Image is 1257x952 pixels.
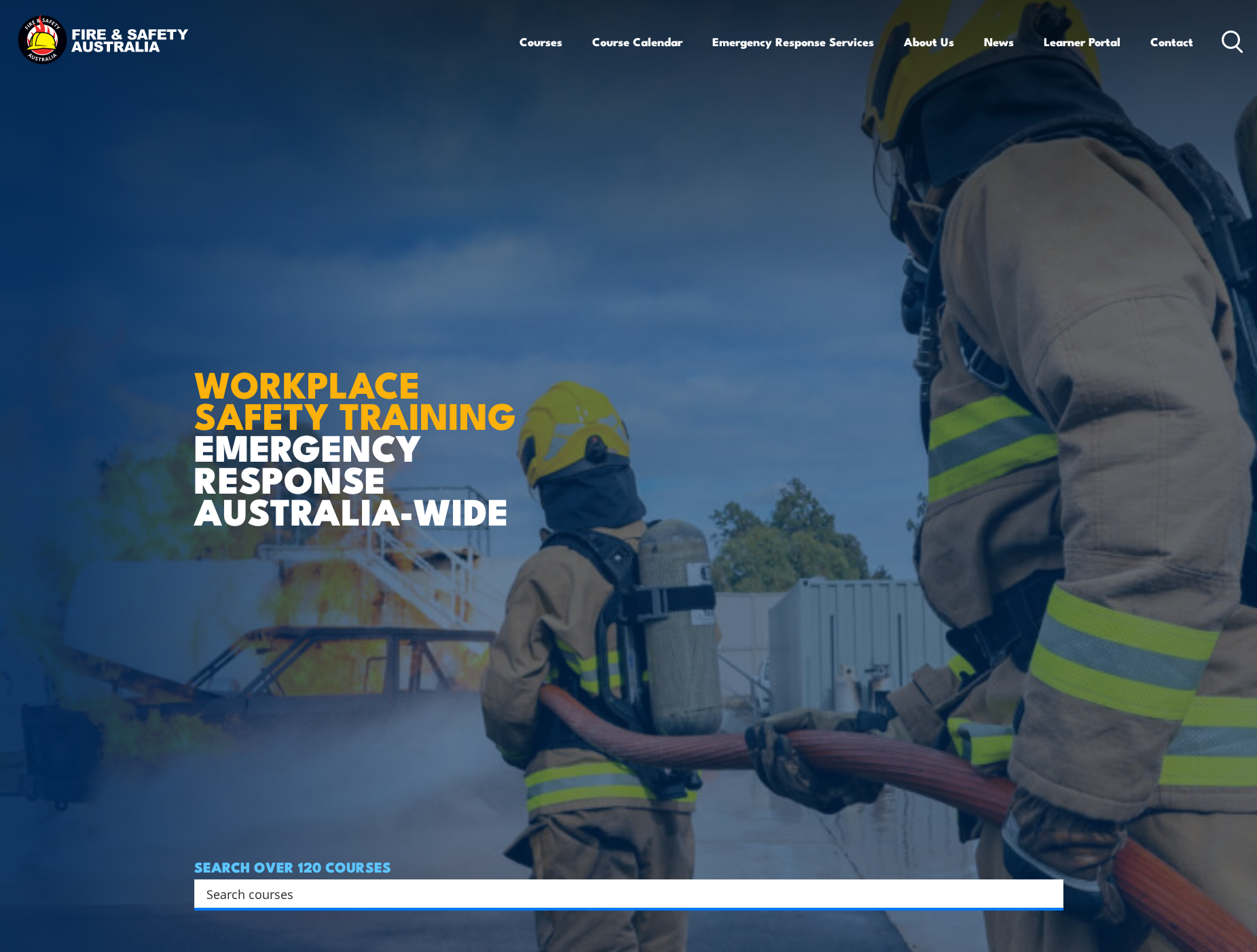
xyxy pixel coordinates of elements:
[984,24,1014,60] a: News
[194,333,526,526] h1: EMERGENCY RESPONSE AUSTRALIA-WIDE
[1150,24,1193,60] a: Contact
[1044,24,1121,60] a: Learner Portal
[1040,884,1059,903] button: Search magnifier button
[520,24,562,60] a: Courses
[194,354,516,443] strong: WORKPLACE SAFETY TRAINING
[592,24,682,60] a: Course Calendar
[206,883,1034,904] input: Search input
[209,884,1036,903] form: Search form
[194,859,1063,874] h4: SEARCH OVER 120 COURSES
[904,24,954,60] a: About Us
[712,24,874,60] a: Emergency Response Services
